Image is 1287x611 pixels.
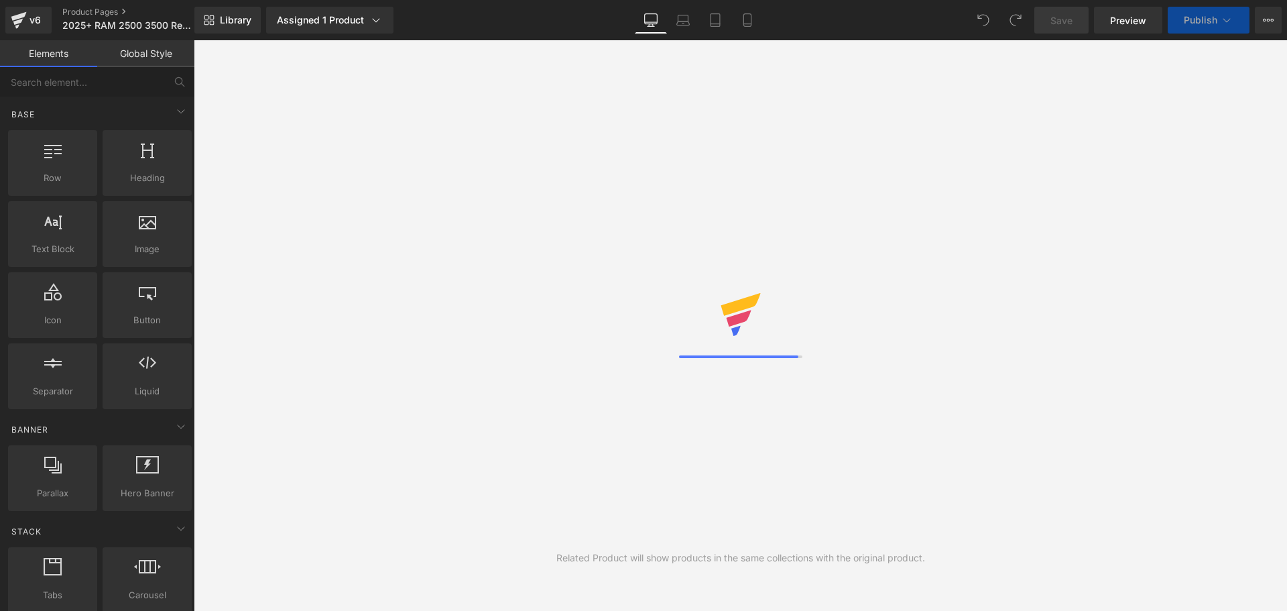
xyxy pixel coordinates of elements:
span: Button [107,313,188,327]
span: Image [107,242,188,256]
span: Banner [10,423,50,436]
span: Carousel [107,588,188,602]
span: Text Block [12,242,93,256]
span: Save [1050,13,1072,27]
span: Stack [10,525,43,538]
a: New Library [194,7,261,34]
span: Tabs [12,588,93,602]
span: Hero Banner [107,486,188,500]
a: Product Pages [62,7,217,17]
span: Heading [107,171,188,185]
span: Liquid [107,384,188,398]
button: Publish [1168,7,1249,34]
span: Base [10,108,36,121]
span: Publish [1184,15,1217,25]
span: Row [12,171,93,185]
button: More [1255,7,1282,34]
a: Desktop [635,7,667,34]
div: Assigned 1 Product [277,13,383,27]
span: Icon [12,313,93,327]
a: Laptop [667,7,699,34]
a: Tablet [699,7,731,34]
span: Separator [12,384,93,398]
span: Library [220,14,251,26]
button: Redo [1002,7,1029,34]
a: Preview [1094,7,1162,34]
a: Mobile [731,7,763,34]
div: Related Product will show products in the same collections with the original product. [556,551,925,565]
span: Preview [1110,13,1146,27]
span: 2025+ RAM 2500 3500 Reverse [62,20,191,31]
a: v6 [5,7,52,34]
div: v6 [27,11,44,29]
button: Undo [970,7,997,34]
span: Parallax [12,486,93,500]
a: Global Style [97,40,194,67]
